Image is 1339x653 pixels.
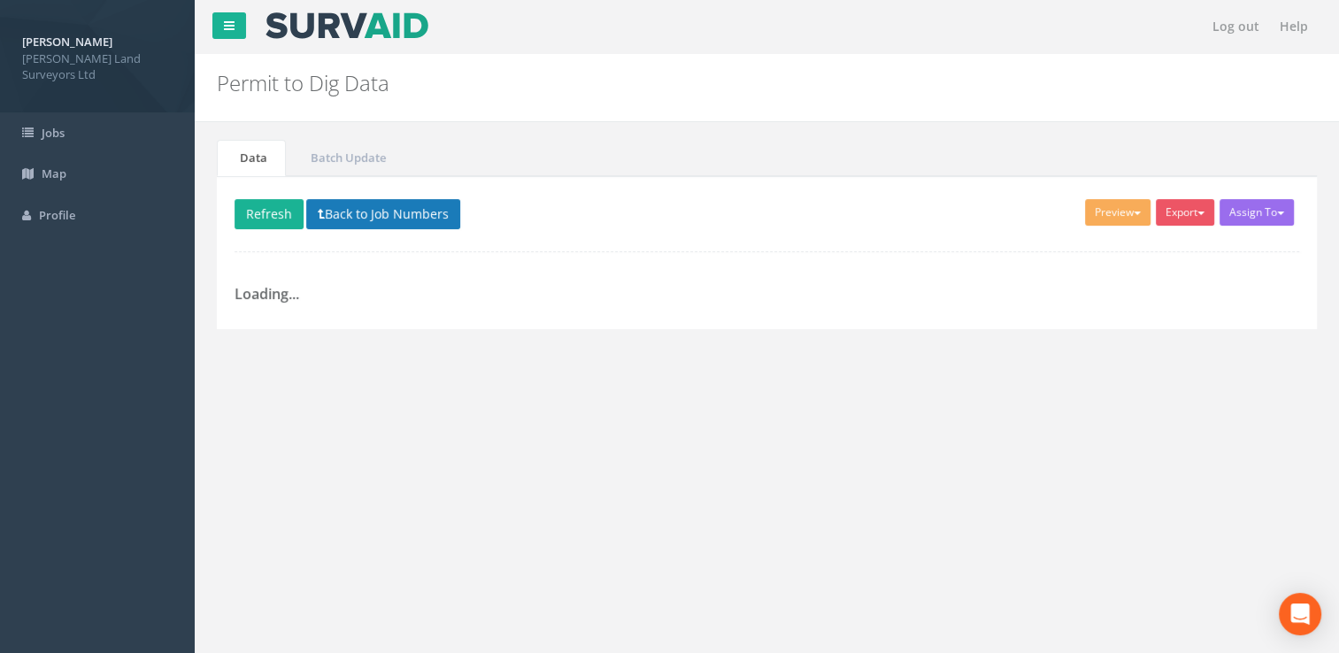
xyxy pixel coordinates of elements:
[217,140,286,176] a: Data
[22,50,173,83] span: [PERSON_NAME] Land Surveyors Ltd
[42,165,66,181] span: Map
[235,287,1299,303] h3: Loading...
[39,207,75,223] span: Profile
[22,34,112,50] strong: [PERSON_NAME]
[1085,199,1150,226] button: Preview
[288,140,404,176] a: Batch Update
[1279,593,1321,635] div: Open Intercom Messenger
[22,29,173,83] a: [PERSON_NAME] [PERSON_NAME] Land Surveyors Ltd
[1156,199,1214,226] button: Export
[235,199,304,229] button: Refresh
[1220,199,1294,226] button: Assign To
[42,125,65,141] span: Jobs
[217,72,1129,95] h2: Permit to Dig Data
[306,199,460,229] button: Back to Job Numbers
